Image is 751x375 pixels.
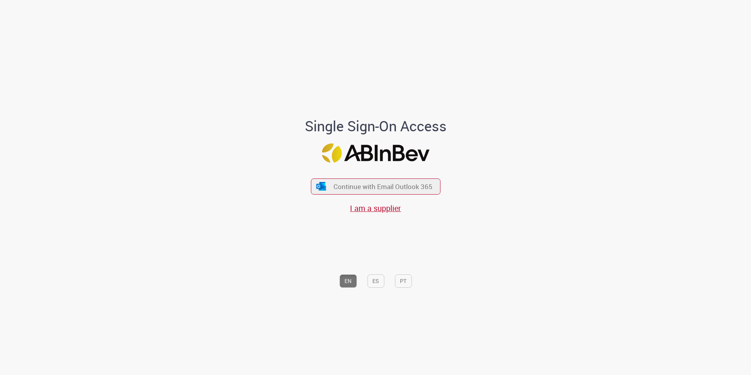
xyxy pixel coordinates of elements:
[339,274,357,288] button: EN
[267,118,485,134] h1: Single Sign-On Access
[395,274,412,288] button: PT
[333,182,432,191] span: Continue with Email Outlook 365
[316,182,327,190] img: ícone Azure/Microsoft 360
[367,274,384,288] button: ES
[350,203,401,213] a: I am a supplier
[311,178,440,195] button: ícone Azure/Microsoft 360 Continue with Email Outlook 365
[322,143,429,163] img: Logo ABInBev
